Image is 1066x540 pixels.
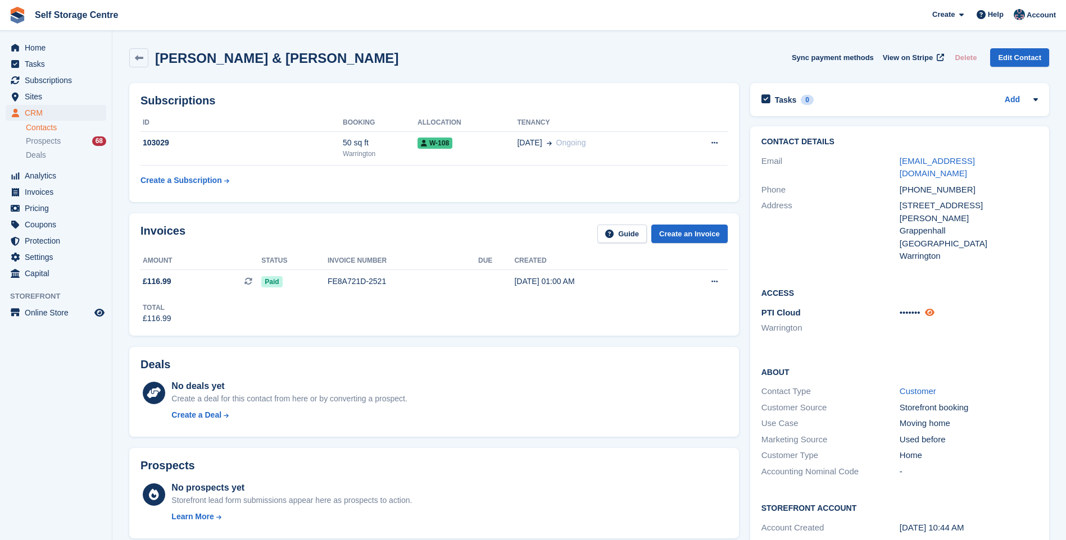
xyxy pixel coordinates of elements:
[171,409,407,421] a: Create a Deal
[261,276,282,287] span: Paid
[25,305,92,321] span: Online Store
[556,138,586,147] span: Ongoing
[775,95,797,105] h2: Tasks
[1005,94,1020,107] a: Add
[6,266,106,281] a: menu
[140,358,170,371] h2: Deals
[878,48,946,67] a: View on Stripe
[25,105,92,121] span: CRM
[6,249,106,265] a: menu
[988,9,1004,20] span: Help
[140,137,343,149] div: 103029
[883,52,933,63] span: View on Stripe
[25,233,92,249] span: Protection
[328,252,478,270] th: Invoice number
[25,168,92,184] span: Analytics
[25,200,92,216] span: Pricing
[761,449,900,462] div: Customer Type
[418,138,452,149] span: W-108
[343,149,418,159] div: Warrington
[900,199,1038,225] div: [STREET_ADDRESS][PERSON_NAME]
[6,200,106,216] a: menu
[25,217,92,232] span: Coupons
[26,149,106,161] a: Deals
[6,233,106,249] a: menu
[171,511,214,523] div: Learn More
[761,502,1038,513] h2: Storefront Account
[261,252,328,270] th: Status
[478,252,514,270] th: Due
[140,175,222,186] div: Create a Subscription
[26,122,106,133] a: Contacts
[990,48,1049,67] a: Edit Contact
[25,72,92,88] span: Subscriptions
[517,137,542,149] span: [DATE]
[10,291,112,302] span: Storefront
[140,94,728,107] h2: Subscriptions
[140,459,195,472] h2: Prospects
[171,409,221,421] div: Create a Deal
[6,72,106,88] a: menu
[171,393,407,405] div: Create a deal for this contact from here or by converting a prospect.
[25,249,92,265] span: Settings
[140,170,229,191] a: Create a Subscription
[900,401,1038,414] div: Storefront booking
[900,465,1038,478] div: -
[761,401,900,414] div: Customer Source
[143,313,171,324] div: £116.99
[25,266,92,281] span: Capital
[418,114,518,132] th: Allocation
[140,225,185,243] h2: Invoices
[25,56,92,72] span: Tasks
[26,150,46,161] span: Deals
[328,276,478,287] div: FE8A721D-2521
[761,322,900,335] li: Warrington
[761,465,900,478] div: Accounting Nominal Code
[801,95,814,105] div: 0
[30,6,123,24] a: Self Storage Centre
[761,417,900,430] div: Use Case
[1014,9,1025,20] img: Clair Cole
[171,495,412,506] div: Storefront lead form submissions appear here as prospects to action.
[597,225,647,243] a: Guide
[171,379,407,393] div: No deals yet
[6,105,106,121] a: menu
[26,136,61,147] span: Prospects
[25,184,92,200] span: Invoices
[9,7,26,24] img: stora-icon-8386f47178a22dfd0bd8f6a31ec36ba5ce8667c1dd55bd0f319d3a0aa187defe.svg
[6,40,106,56] a: menu
[761,308,801,317] span: PTI Cloud
[143,276,171,287] span: £116.99
[761,184,900,196] div: Phone
[651,225,728,243] a: Create an Invoice
[761,199,900,263] div: Address
[140,252,261,270] th: Amount
[514,276,668,287] div: [DATE] 01:00 AM
[6,305,106,321] a: menu
[6,184,106,200] a: menu
[155,51,398,66] h2: [PERSON_NAME] & [PERSON_NAME]
[950,48,981,67] button: Delete
[900,237,1038,250] div: [GEOGRAPHIC_DATA]
[343,137,418,149] div: 50 sq ft
[900,433,1038,446] div: Used before
[932,9,955,20] span: Create
[792,48,874,67] button: Sync payment methods
[6,168,106,184] a: menu
[900,386,936,396] a: Customer
[900,521,1038,534] div: [DATE] 10:44 AM
[900,184,1038,196] div: [PHONE_NUMBER]
[6,56,106,72] a: menu
[761,155,900,180] div: Email
[25,89,92,104] span: Sites
[6,217,106,232] a: menu
[92,136,106,146] div: 68
[761,521,900,534] div: Account Created
[900,225,1038,237] div: Grappenhall
[171,511,412,523] a: Learn More
[343,114,418,132] th: Booking
[93,306,106,319] a: Preview store
[761,138,1038,147] h2: Contact Details
[761,385,900,398] div: Contact Type
[171,481,412,495] div: No prospects yet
